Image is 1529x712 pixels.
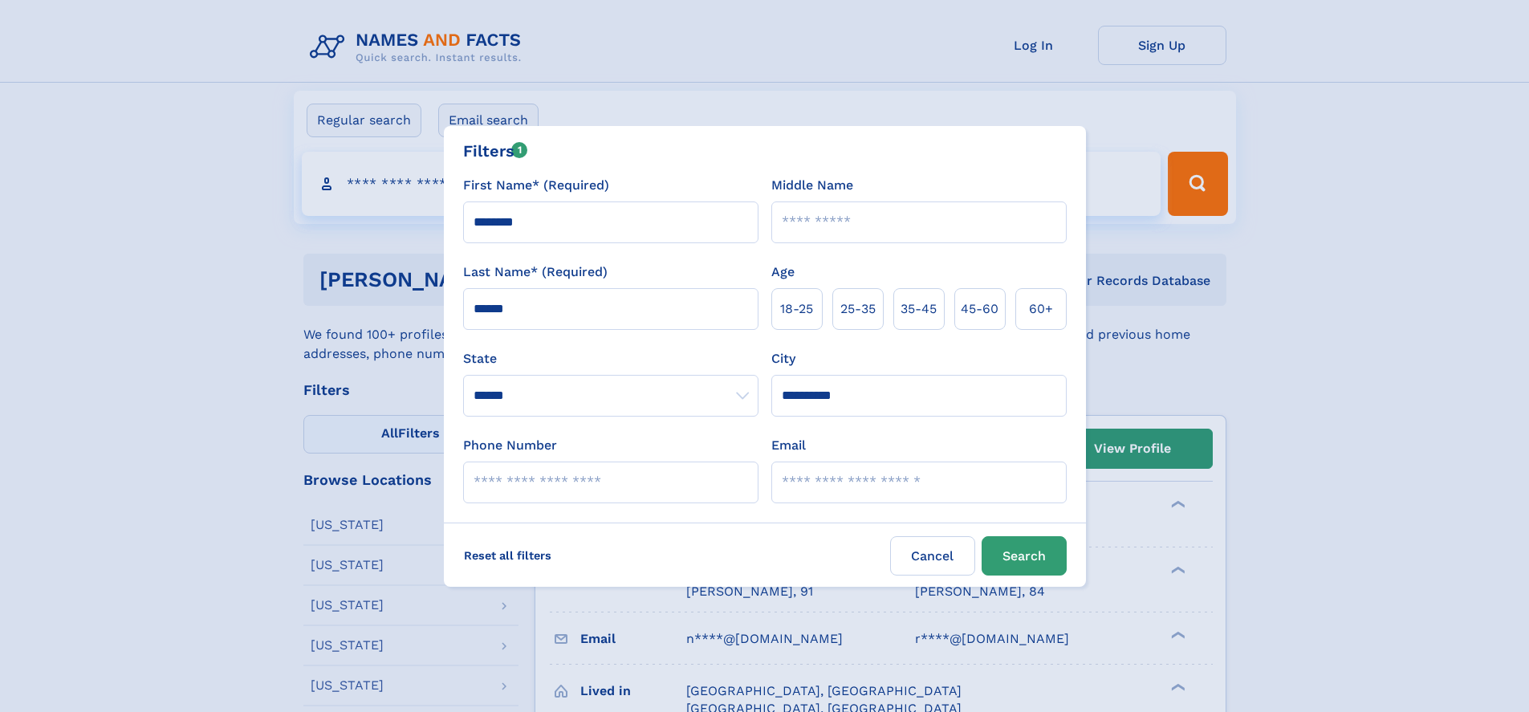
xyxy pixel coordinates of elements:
[1029,299,1053,319] span: 60+
[771,436,806,455] label: Email
[901,299,937,319] span: 35‑45
[840,299,876,319] span: 25‑35
[780,299,813,319] span: 18‑25
[771,176,853,195] label: Middle Name
[982,536,1067,576] button: Search
[463,176,609,195] label: First Name* (Required)
[453,536,562,575] label: Reset all filters
[771,349,795,368] label: City
[463,139,528,163] div: Filters
[463,262,608,282] label: Last Name* (Required)
[771,262,795,282] label: Age
[890,536,975,576] label: Cancel
[463,436,557,455] label: Phone Number
[961,299,998,319] span: 45‑60
[463,349,758,368] label: State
